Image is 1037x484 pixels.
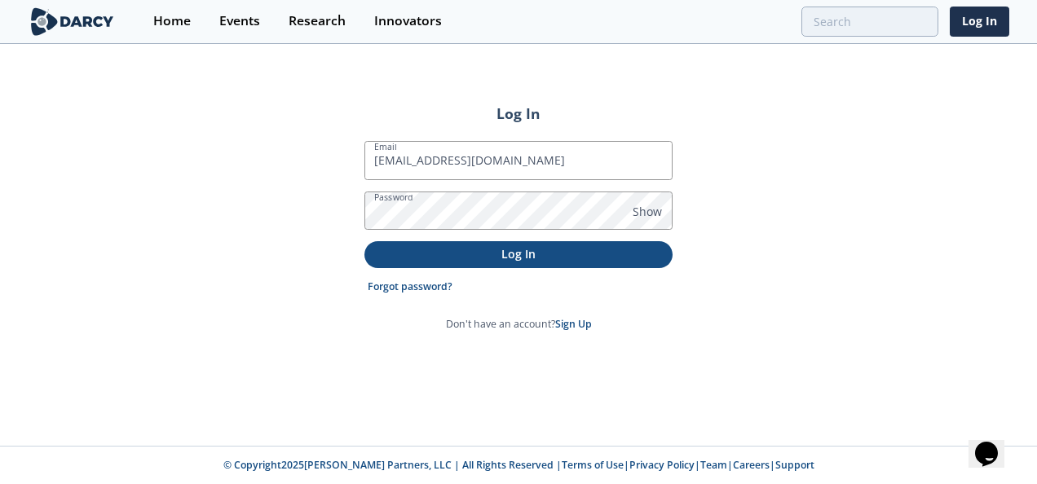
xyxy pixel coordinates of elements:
a: Team [700,458,727,472]
p: Don't have an account? [446,317,592,332]
input: Advanced Search [801,7,938,37]
button: Log In [364,241,673,268]
a: Sign Up [555,317,592,331]
p: Log In [376,245,661,262]
a: Privacy Policy [629,458,695,472]
div: Innovators [374,15,442,28]
div: Events [219,15,260,28]
img: logo-wide.svg [28,7,117,36]
a: Forgot password? [368,279,452,294]
a: Support [775,458,814,472]
label: Password [374,191,413,204]
a: Careers [733,458,770,472]
div: Research [289,15,346,28]
h2: Log In [364,103,673,124]
iframe: chat widget [969,419,1021,468]
span: Show [633,203,662,220]
a: Terms of Use [562,458,624,472]
label: Email [374,140,397,153]
div: Home [153,15,191,28]
a: Log In [950,7,1009,37]
p: © Copyright 2025 [PERSON_NAME] Partners, LLC | All Rights Reserved | | | | | [124,458,913,473]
